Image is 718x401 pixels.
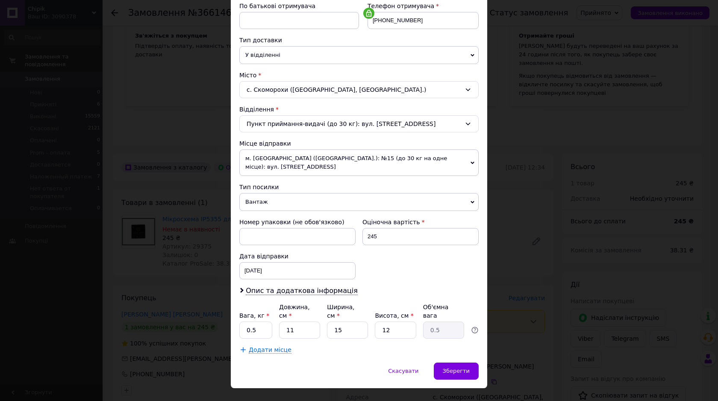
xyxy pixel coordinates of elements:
label: Ширина, см [327,304,354,319]
span: Тип посилки [239,184,279,190]
div: Пункт приймання-видачі (до 30 кг): вул. [STREET_ADDRESS] [239,115,479,132]
div: Об'ємна вага [423,303,464,320]
span: Місце відправки [239,140,291,147]
span: м. [GEOGRAPHIC_DATA] ([GEOGRAPHIC_DATA].): №15 (до 30 кг на одне місце): вул. [STREET_ADDRESS] [239,149,479,176]
label: Висота, см [375,312,413,319]
div: Оціночна вартість [362,218,479,226]
span: У відділенні [239,46,479,64]
span: Телефон отримувача [368,3,434,9]
input: +380 [368,12,479,29]
span: По батькові отримувача [239,3,315,9]
span: Вантаж [239,193,479,211]
div: Дата відправки [239,252,356,261]
span: Опис та додаткова інформація [246,287,358,295]
div: Номер упаковки (не обов'язково) [239,218,356,226]
label: Вага, кг [239,312,269,319]
div: с. Скоморохи ([GEOGRAPHIC_DATA], [GEOGRAPHIC_DATA].) [239,81,479,98]
span: Скасувати [388,368,418,374]
span: Тип доставки [239,37,282,44]
div: Відділення [239,105,479,114]
span: Додати місце [249,346,291,354]
span: Зберегти [443,368,470,374]
label: Довжина, см [279,304,310,319]
div: Місто [239,71,479,79]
